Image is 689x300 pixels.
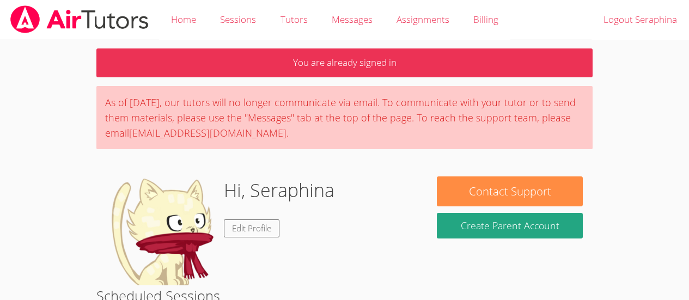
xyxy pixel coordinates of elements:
[224,219,279,237] a: Edit Profile
[96,86,593,149] div: As of [DATE], our tutors will no longer communicate via email. To communicate with your tutor or ...
[9,5,150,33] img: airtutors_banner-c4298cdbf04f3fff15de1276eac7730deb9818008684d7c2e4769d2f7ddbe033.png
[96,48,593,77] p: You are already signed in
[106,176,215,285] img: default.png
[332,13,373,26] span: Messages
[437,213,582,238] button: Create Parent Account
[224,176,334,204] h1: Hi, Seraphina
[437,176,582,206] button: Contact Support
